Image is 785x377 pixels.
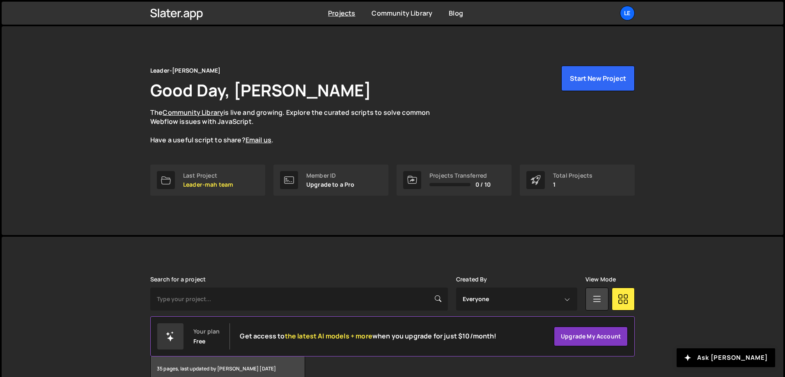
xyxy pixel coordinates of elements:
span: 0 / 10 [475,181,491,188]
a: Upgrade my account [554,327,628,346]
p: Upgrade to a Pro [306,181,355,188]
button: Start New Project [561,66,635,91]
a: Email us [246,135,271,144]
div: Projects Transferred [429,172,491,179]
label: View Mode [585,276,616,283]
div: Leader-[PERSON_NAME] [150,66,220,75]
div: Last Project [183,172,233,179]
p: The is live and growing. Explore the curated scripts to solve common Webflow issues with JavaScri... [150,108,446,145]
button: Ask [PERSON_NAME] [677,348,775,367]
p: 1 [553,181,592,188]
a: Community Library [372,9,432,18]
a: Community Library [163,108,223,117]
a: Projects [328,9,355,18]
h1: Good Day, [PERSON_NAME] [150,79,371,101]
label: Search for a project [150,276,206,283]
label: Created By [456,276,487,283]
h2: Get access to when you upgrade for just $10/month! [240,332,496,340]
a: Le [620,6,635,21]
input: Type your project... [150,288,448,311]
div: Free [193,338,206,345]
p: Leader-mah team [183,181,233,188]
div: Your plan [193,328,220,335]
a: Last Project Leader-mah team [150,165,265,196]
a: Blog [449,9,463,18]
span: the latest AI models + more [285,331,372,340]
div: Member ID [306,172,355,179]
div: Total Projects [553,172,592,179]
